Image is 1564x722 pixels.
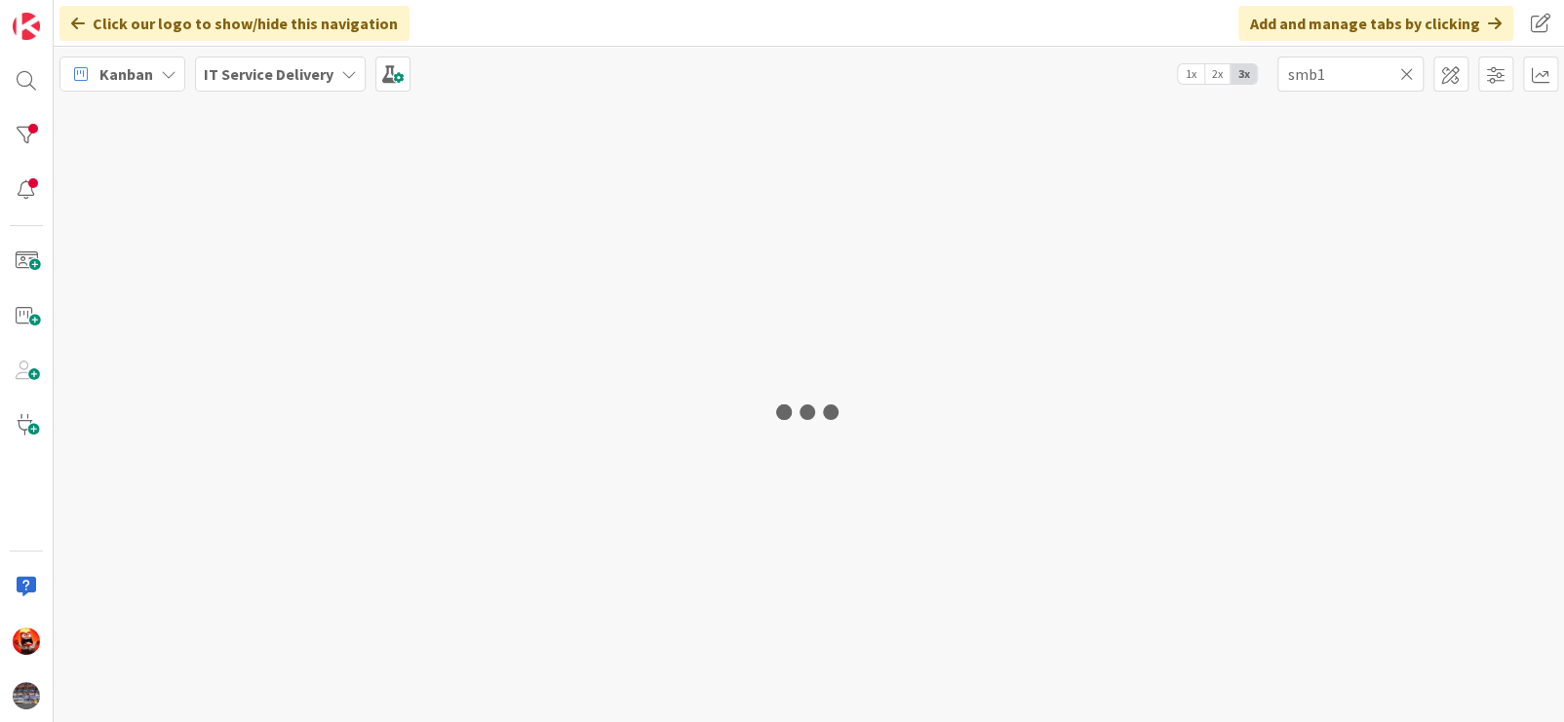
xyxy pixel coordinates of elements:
[13,627,40,655] img: VN
[204,64,333,84] b: IT Service Delivery
[1231,64,1257,84] span: 3x
[59,6,410,41] div: Click our logo to show/hide this navigation
[1178,64,1204,84] span: 1x
[1277,57,1424,92] input: Quick Filter...
[99,62,153,86] span: Kanban
[1238,6,1513,41] div: Add and manage tabs by clicking
[13,682,40,709] img: avatar
[1204,64,1231,84] span: 2x
[13,13,40,40] img: Visit kanbanzone.com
